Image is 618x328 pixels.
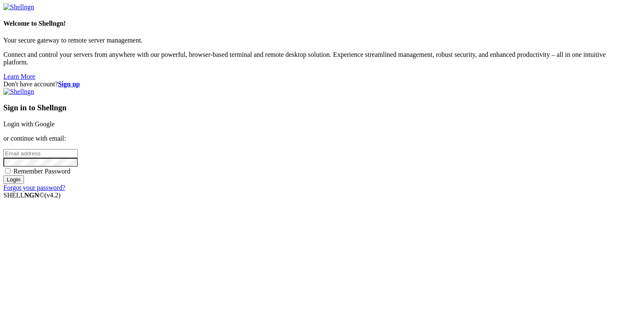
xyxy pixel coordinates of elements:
[13,168,71,175] span: Remember Password
[45,192,61,199] span: 4.2.0
[3,135,615,142] p: or continue with email:
[3,51,615,66] p: Connect and control your servers from anywhere with our powerful, browser-based terminal and remo...
[3,175,24,184] input: Login
[58,80,80,88] a: Sign up
[24,192,40,199] b: NGN
[3,88,34,96] img: Shellngn
[3,192,61,199] span: SHELL ©
[3,20,615,27] h4: Welcome to Shellngn!
[3,149,78,158] input: Email address
[3,37,615,44] p: Your secure gateway to remote server management.
[3,80,615,88] div: Don't have account?
[3,73,35,80] a: Learn More
[3,3,34,11] img: Shellngn
[3,184,65,191] a: Forgot your password?
[5,168,11,173] input: Remember Password
[3,103,615,112] h3: Sign in to Shellngn
[3,120,55,128] a: Login with Google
